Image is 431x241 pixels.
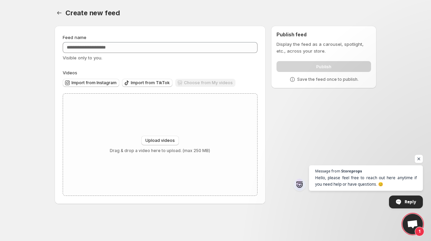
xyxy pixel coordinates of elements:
[55,8,64,18] button: Settings
[141,136,179,145] button: Upload videos
[297,77,358,82] p: Save the feed once to publish.
[315,174,417,187] span: Hello, please feel free to reach out here anytime if you need help or have questions. 😊
[63,35,86,40] span: Feed name
[315,169,340,173] span: Message from
[110,148,210,153] p: Drag & drop a video here to upload. (max 250 MB)
[276,31,371,38] h2: Publish feed
[276,41,371,54] p: Display the feed as a carousel, spotlight, etc., across your store.
[63,55,102,60] span: Visible only to you.
[122,79,172,87] button: Import from TikTok
[63,70,77,75] span: Videos
[405,196,416,208] span: Reply
[341,169,362,173] span: Storeprops
[65,9,120,17] span: Create new feed
[415,227,424,236] span: 1
[131,80,170,86] span: Import from TikTok
[145,138,175,143] span: Upload videos
[63,79,119,87] button: Import from Instagram
[71,80,117,86] span: Import from Instagram
[403,214,423,234] a: Open chat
